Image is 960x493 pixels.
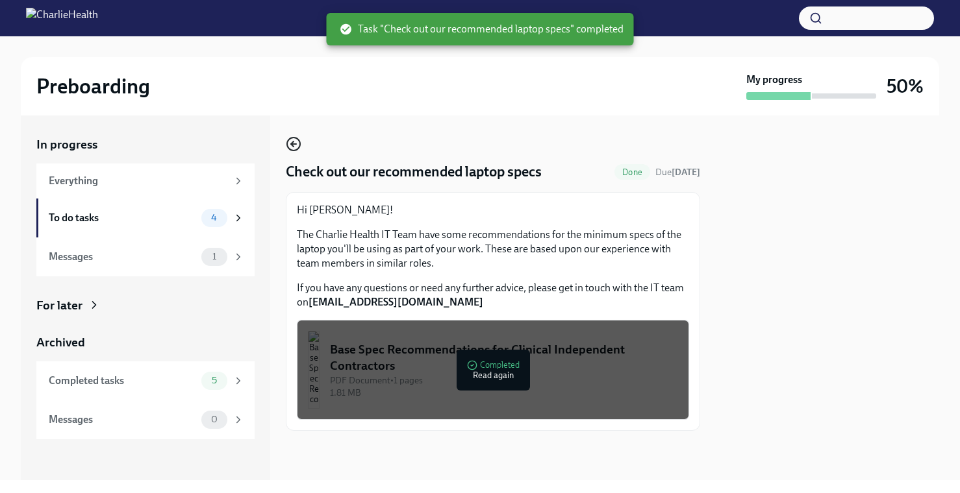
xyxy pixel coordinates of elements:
[36,198,255,237] a: To do tasks4
[340,22,624,36] span: Task "Check out our recommended laptop specs" completed
[26,8,98,29] img: CharlieHealth
[746,73,802,87] strong: My progress
[308,331,320,409] img: Base Spec Recommendations for Clinical Independent Contractors
[36,334,255,351] a: Archived
[205,252,224,261] span: 1
[204,376,225,385] span: 5
[49,374,196,388] div: Completed tasks
[36,361,255,400] a: Completed tasks5
[36,163,255,198] a: Everything
[330,374,678,387] div: PDF Document • 1 pages
[36,136,255,153] a: In progress
[297,228,689,271] p: The Charlie Health IT Team have some recommendations for the minimum specs of the laptop you'll b...
[655,166,700,178] span: September 2nd, 2025 09:00
[36,297,255,314] a: For later
[49,211,196,225] div: To do tasks
[672,167,700,178] strong: [DATE]
[49,174,227,188] div: Everything
[49,413,196,427] div: Messages
[887,75,924,98] h3: 50%
[36,297,82,314] div: For later
[309,296,483,308] strong: [EMAIL_ADDRESS][DOMAIN_NAME]
[330,341,678,374] div: Base Spec Recommendations for Clinical Independent Contractors
[330,387,678,399] div: 1.81 MB
[36,400,255,439] a: Messages0
[297,320,689,420] button: Base Spec Recommendations for Clinical Independent ContractorsPDF Document•1 pages1.81 MBComplete...
[203,213,225,222] span: 4
[36,237,255,276] a: Messages1
[297,281,689,309] p: If you have any questions or need any further advice, please get in touch with the IT team on
[286,162,542,182] h4: Check out our recommended laptop specs
[297,203,689,217] p: Hi [PERSON_NAME]!
[36,73,150,99] h2: Preboarding
[614,167,650,177] span: Done
[203,415,225,424] span: 0
[655,167,700,178] span: Due
[49,250,196,264] div: Messages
